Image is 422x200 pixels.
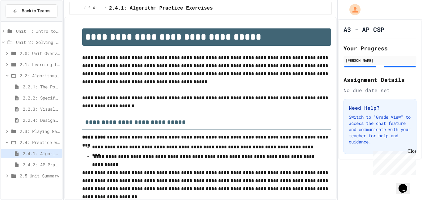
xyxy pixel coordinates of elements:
[22,8,50,14] span: Back to Teams
[104,6,106,11] span: /
[23,117,60,123] span: 2.2.4: Designing Flowcharts
[20,61,60,68] span: 2.1: Learning to Solve Hard Problems
[2,2,43,39] div: Chat with us now!Close
[20,72,60,79] span: 2.2: Algorithms - from Pseudocode to Flowcharts
[88,6,102,11] span: 2.4: Practice with Algorithms
[23,95,60,101] span: 2.2.2: Specifying Ideas with Pseudocode
[20,139,60,146] span: 2.4: Practice with Algorithms
[344,87,416,94] div: No due date set
[83,6,86,11] span: /
[6,4,57,18] button: Back to Teams
[344,44,416,53] h2: Your Progress
[396,175,416,194] iframe: chat widget
[349,114,411,145] p: Switch to "Grade View" to access the chat feature and communicate with your teacher for help and ...
[20,172,60,179] span: 2.5 Unit Summary
[20,128,60,134] span: 2.3: Playing Games
[16,28,60,34] span: Unit 1: Intro to Computer Science
[109,5,213,12] span: 2.4.1: Algorithm Practice Exercises
[23,106,60,112] span: 2.2.3: Visualizing Logic with Flowcharts
[20,50,60,57] span: 2.0: Unit Overview
[16,39,60,45] span: Unit 2: Solving Problems in Computer Science
[344,75,416,84] h2: Assignment Details
[349,104,411,112] h3: Need Help?
[74,6,81,11] span: ...
[343,2,362,17] div: My Account
[23,83,60,90] span: 2.2.1: The Power of Algorithms
[371,148,416,175] iframe: chat widget
[23,150,60,157] span: 2.4.1: Algorithm Practice Exercises
[345,57,415,63] div: [PERSON_NAME]
[344,25,384,34] h1: A3 - AP CSP
[23,161,60,168] span: 2.4.2: AP Practice Questions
